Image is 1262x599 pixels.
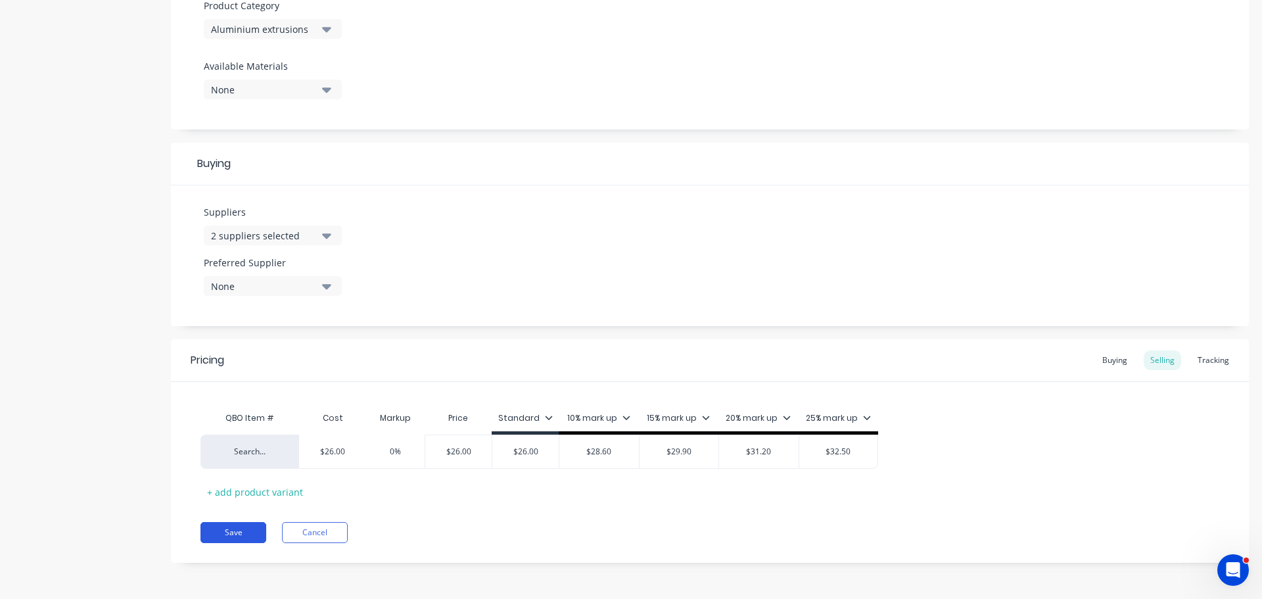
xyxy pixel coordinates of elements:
div: 15% mark up [647,412,710,424]
div: $29.90 [640,435,719,468]
div: Buying [171,143,1249,185]
div: + add product variant [200,482,310,502]
button: 2 suppliers selected [204,226,342,245]
div: Aluminium extrusions [211,22,316,36]
div: Buying [1096,350,1134,370]
div: $32.50 [799,435,878,468]
div: Cost [299,405,366,431]
button: None [204,276,342,296]
button: None [204,80,342,99]
div: Tracking [1191,350,1236,370]
div: 0% [363,435,429,468]
div: $31.20 [719,435,799,468]
div: 20% mark up [726,412,791,424]
div: None [211,279,316,293]
div: None [211,83,316,97]
label: Preferred Supplier [204,256,342,270]
div: $28.60 [559,435,639,468]
div: 10% mark up [567,412,630,424]
button: Aluminium extrusions [204,19,342,39]
label: Available Materials [204,59,342,73]
button: Cancel [282,522,348,543]
div: Markup [366,405,425,431]
div: Pricing [191,352,224,368]
button: Save [200,522,266,543]
div: Selling [1144,350,1181,370]
div: Price [425,405,492,431]
div: $26.00 [492,435,559,468]
div: Search...$26.000%$26.00$26.00$28.60$29.90$31.20$32.50 [200,435,878,469]
div: Search... [214,446,286,458]
iframe: Intercom live chat [1217,554,1249,586]
div: 25% mark up [806,412,871,424]
div: $26.00 [425,435,492,468]
div: 2 suppliers selected [211,229,316,243]
div: QBO Item # [200,405,299,431]
div: Standard [498,412,553,424]
label: Suppliers [204,205,342,219]
div: $26.00 [300,435,365,468]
